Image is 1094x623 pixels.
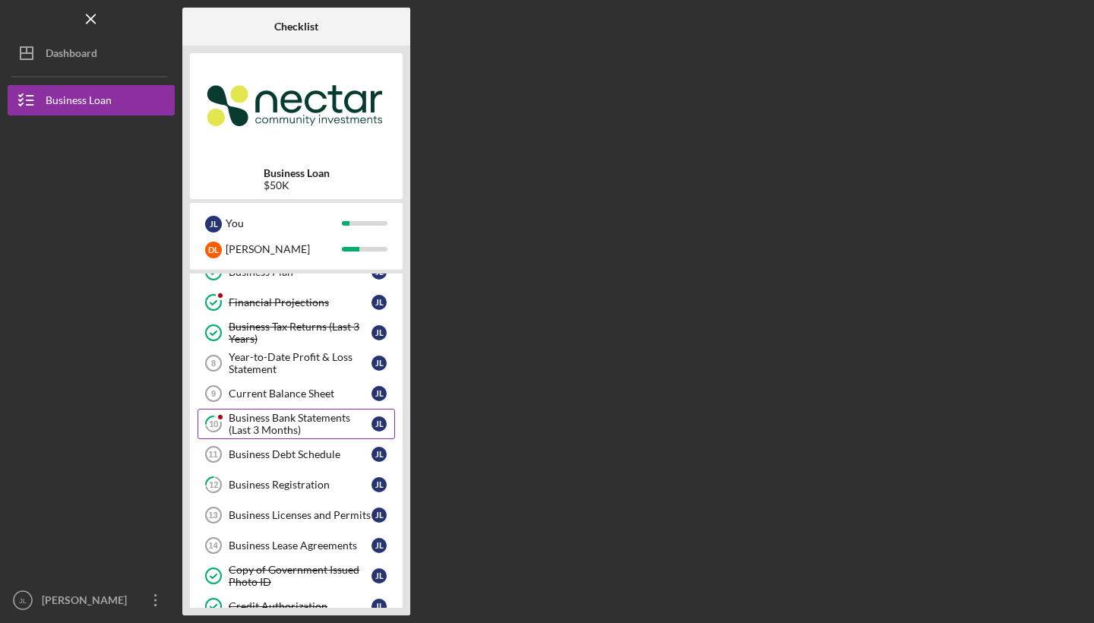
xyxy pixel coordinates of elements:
[229,321,372,345] div: Business Tax Returns (Last 3 Years)
[208,541,218,550] tspan: 14
[209,480,218,490] tspan: 12
[46,85,112,119] div: Business Loan
[198,378,395,409] a: 9Current Balance SheetJL
[198,439,395,470] a: 11Business Debt ScheduleJL
[372,599,387,614] div: J L
[226,210,342,236] div: You
[229,448,372,460] div: Business Debt Schedule
[19,596,27,605] text: JL
[229,509,372,521] div: Business Licenses and Permits
[198,500,395,530] a: 13Business Licenses and PermitsJL
[372,325,387,340] div: J L
[229,387,372,400] div: Current Balance Sheet
[208,450,217,459] tspan: 11
[372,356,387,371] div: J L
[372,477,387,492] div: J L
[226,236,342,262] div: [PERSON_NAME]
[46,38,97,72] div: Dashboard
[205,216,222,232] div: J L
[274,21,318,33] b: Checklist
[198,287,395,318] a: Financial ProjectionsJL
[208,511,217,520] tspan: 13
[190,61,403,152] img: Product logo
[229,600,372,612] div: Credit Authorization
[372,508,387,523] div: J L
[211,389,216,398] tspan: 9
[198,409,395,439] a: 10Business Bank Statements (Last 3 Months)JL
[38,585,137,619] div: [PERSON_NAME]
[205,242,222,258] div: D L
[198,470,395,500] a: 12Business RegistrationJL
[229,351,372,375] div: Year-to-Date Profit & Loss Statement
[229,479,372,491] div: Business Registration
[229,539,372,552] div: Business Lease Agreements
[372,568,387,583] div: J L
[198,348,395,378] a: 8Year-to-Date Profit & Loss StatementJL
[372,538,387,553] div: J L
[198,591,395,621] a: Credit AuthorizationJL
[209,419,219,429] tspan: 10
[198,318,395,348] a: Business Tax Returns (Last 3 Years)JL
[229,296,372,308] div: Financial Projections
[264,179,330,191] div: $50K
[229,564,372,588] div: Copy of Government Issued Photo ID
[372,295,387,310] div: J L
[372,447,387,462] div: J L
[8,585,175,615] button: JL[PERSON_NAME]
[372,386,387,401] div: J L
[8,38,175,68] button: Dashboard
[264,167,330,179] b: Business Loan
[211,359,216,368] tspan: 8
[229,412,372,436] div: Business Bank Statements (Last 3 Months)
[198,561,395,591] a: Copy of Government Issued Photo IDJL
[8,85,175,115] button: Business Loan
[198,530,395,561] a: 14Business Lease AgreementsJL
[372,416,387,432] div: J L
